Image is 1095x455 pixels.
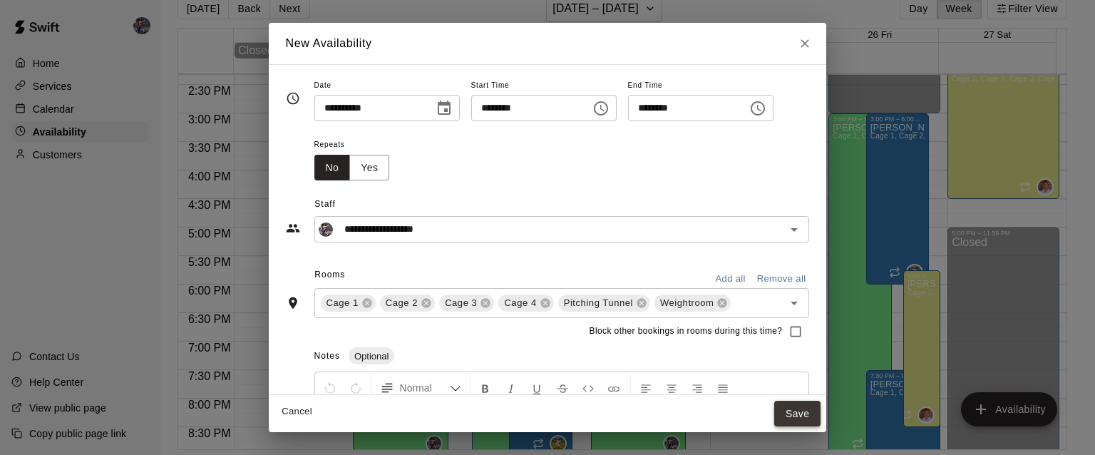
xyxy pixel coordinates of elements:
span: Staff [314,193,809,216]
div: Cage 4 [498,295,553,312]
button: Save [774,401,821,427]
span: Date [314,76,460,96]
button: No [314,155,351,181]
button: Choose time, selected time is 6:00 PM [744,94,772,123]
img: Chirstina Moncivais [319,223,333,237]
div: Cage 1 [321,295,376,312]
span: Cage 2 [380,296,423,310]
div: Cage 3 [439,295,494,312]
button: Undo [318,375,342,401]
button: Right Align [685,375,709,401]
span: Cage 3 [439,296,483,310]
button: Insert Code [576,375,600,401]
button: Choose time, selected time is 3:00 PM [587,94,615,123]
button: Left Align [634,375,658,401]
button: Format Italics [499,375,523,401]
button: Center Align [659,375,684,401]
button: Remove all [754,268,810,290]
button: Add all [708,268,754,290]
svg: Timing [286,91,300,106]
button: Cancel [274,401,320,423]
span: Cage 4 [498,296,542,310]
span: Notes [314,351,340,361]
span: Rooms [314,270,345,280]
div: Cage 2 [380,295,435,312]
h6: New Availability [286,34,372,53]
span: End Time [628,76,773,96]
button: Yes [349,155,389,181]
button: Open [784,293,804,313]
span: Block other bookings in rooms during this time? [590,324,783,339]
span: Repeats [314,136,401,155]
button: Close [792,31,818,56]
button: Open [784,220,804,240]
button: Formatting Options [374,375,467,401]
div: Weightroom [654,295,731,312]
button: Redo [344,375,368,401]
svg: Staff [286,221,300,235]
button: Justify Align [711,375,735,401]
button: Format Underline [525,375,549,401]
button: Format Strikethrough [550,375,575,401]
span: Start Time [471,76,617,96]
button: Insert Link [602,375,626,401]
span: Optional [349,351,394,362]
span: Weightroom [654,296,719,310]
span: Normal [400,381,450,395]
span: Cage 1 [321,296,364,310]
button: Format Bold [473,375,498,401]
button: Choose date, selected date is Sep 25, 2025 [430,94,458,123]
div: Pitching Tunnel [558,295,650,312]
svg: Rooms [286,296,300,310]
span: Pitching Tunnel [558,296,639,310]
div: outlined button group [314,155,390,181]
